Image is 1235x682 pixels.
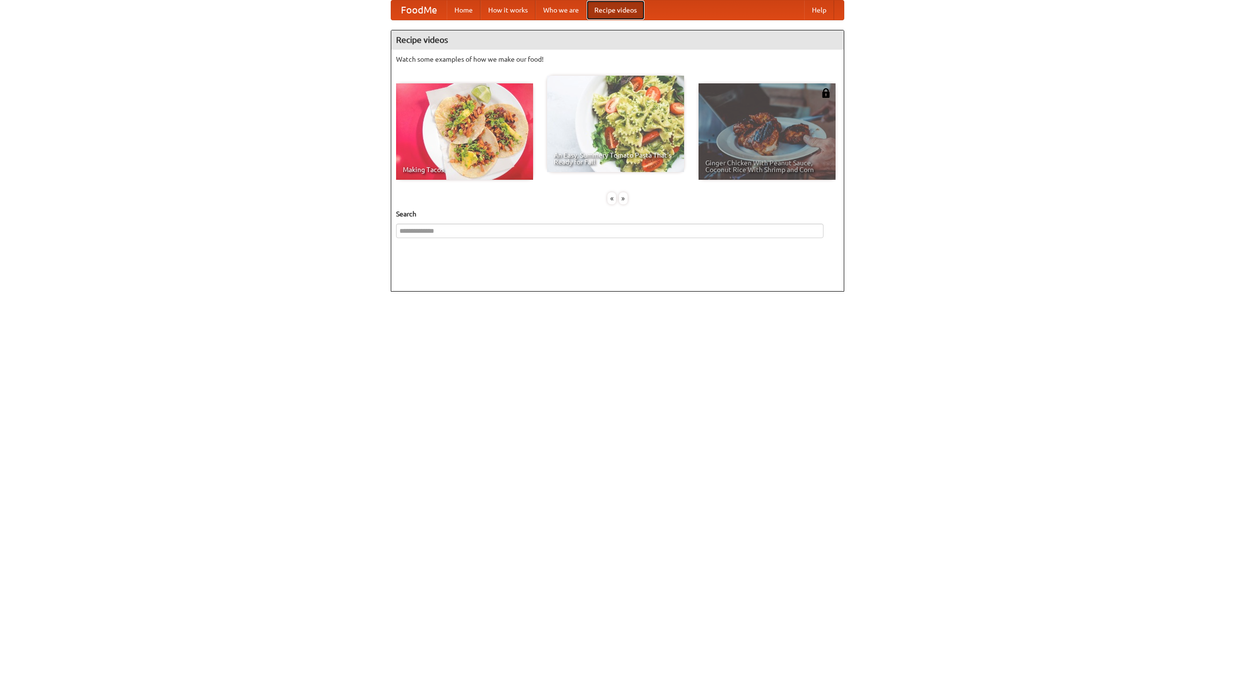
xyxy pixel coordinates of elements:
a: Recipe videos [587,0,645,20]
a: An Easy, Summery Tomato Pasta That's Ready for Fall [547,76,684,172]
p: Watch some examples of how we make our food! [396,54,839,64]
img: 483408.png [821,88,831,98]
a: Who we are [535,0,587,20]
a: FoodMe [391,0,447,20]
span: Making Tacos [403,166,526,173]
a: Home [447,0,480,20]
h5: Search [396,209,839,219]
span: An Easy, Summery Tomato Pasta That's Ready for Fall [554,152,677,165]
h4: Recipe videos [391,30,844,50]
a: Making Tacos [396,83,533,180]
a: How it works [480,0,535,20]
div: « [607,192,616,204]
div: » [619,192,628,204]
a: Help [804,0,834,20]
